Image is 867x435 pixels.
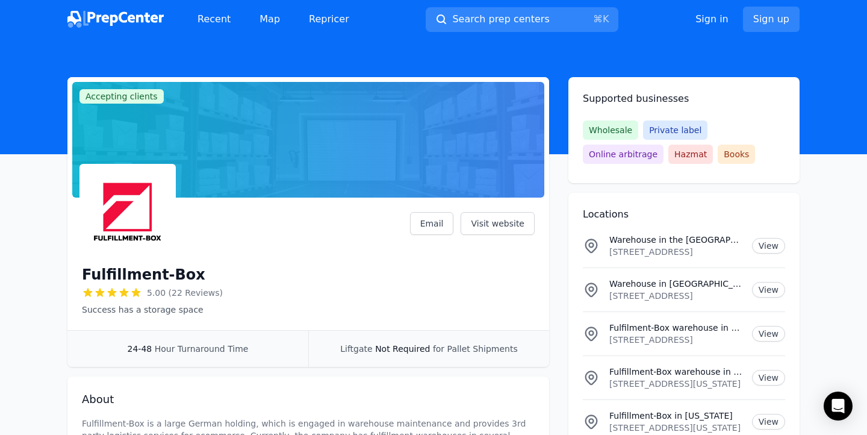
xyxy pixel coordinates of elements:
[452,12,549,27] span: Search prep centers
[609,246,742,258] p: [STREET_ADDRESS]
[743,7,800,32] a: Sign up
[67,11,164,28] img: PrepCenter
[79,89,164,104] span: Accepting clients
[461,212,535,235] a: Visit website
[752,238,785,254] a: View
[643,120,707,140] span: Private label
[583,207,785,222] h2: Locations
[147,287,223,299] span: 5.00 (22 Reviews)
[188,7,240,31] a: Recent
[752,370,785,386] a: View
[609,234,742,246] p: Warehouse in the [GEOGRAPHIC_DATA]
[668,145,713,164] span: Hazmat
[426,7,618,32] button: Search prep centers⌘K
[609,366,742,378] p: Fulfillment-Box warehouse in [US_STATE] / [US_STATE]
[593,13,603,25] kbd: ⌘
[824,392,853,421] div: Open Intercom Messenger
[609,422,742,434] p: [STREET_ADDRESS][US_STATE]
[82,265,205,284] h1: Fulfillment-Box
[250,7,290,31] a: Map
[609,278,742,290] p: Warehouse in [GEOGRAPHIC_DATA]
[583,145,663,164] span: Online arbitrage
[609,322,742,334] p: Fulfilment-Box warehouse in [GEOGRAPHIC_DATA]
[752,326,785,342] a: View
[609,378,742,390] p: [STREET_ADDRESS][US_STATE]
[299,7,359,31] a: Repricer
[583,120,638,140] span: Wholesale
[82,304,223,316] p: Success has a storage space
[603,13,609,25] kbd: K
[375,344,430,354] span: Not Required
[718,145,755,164] span: Books
[82,391,535,408] h2: About
[410,212,454,235] a: Email
[752,282,785,298] a: View
[609,410,742,422] p: Fulfillment-Box in [US_STATE]
[433,344,518,354] span: for Pallet Shipments
[609,290,742,302] p: [STREET_ADDRESS]
[155,344,249,354] span: Hour Turnaround Time
[695,12,729,27] a: Sign in
[583,92,785,106] h2: Supported businesses
[128,344,152,354] span: 24-48
[82,166,173,258] img: Fulfillment-Box
[609,334,742,346] p: [STREET_ADDRESS]
[340,344,372,354] span: Liftgate
[752,414,785,430] a: View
